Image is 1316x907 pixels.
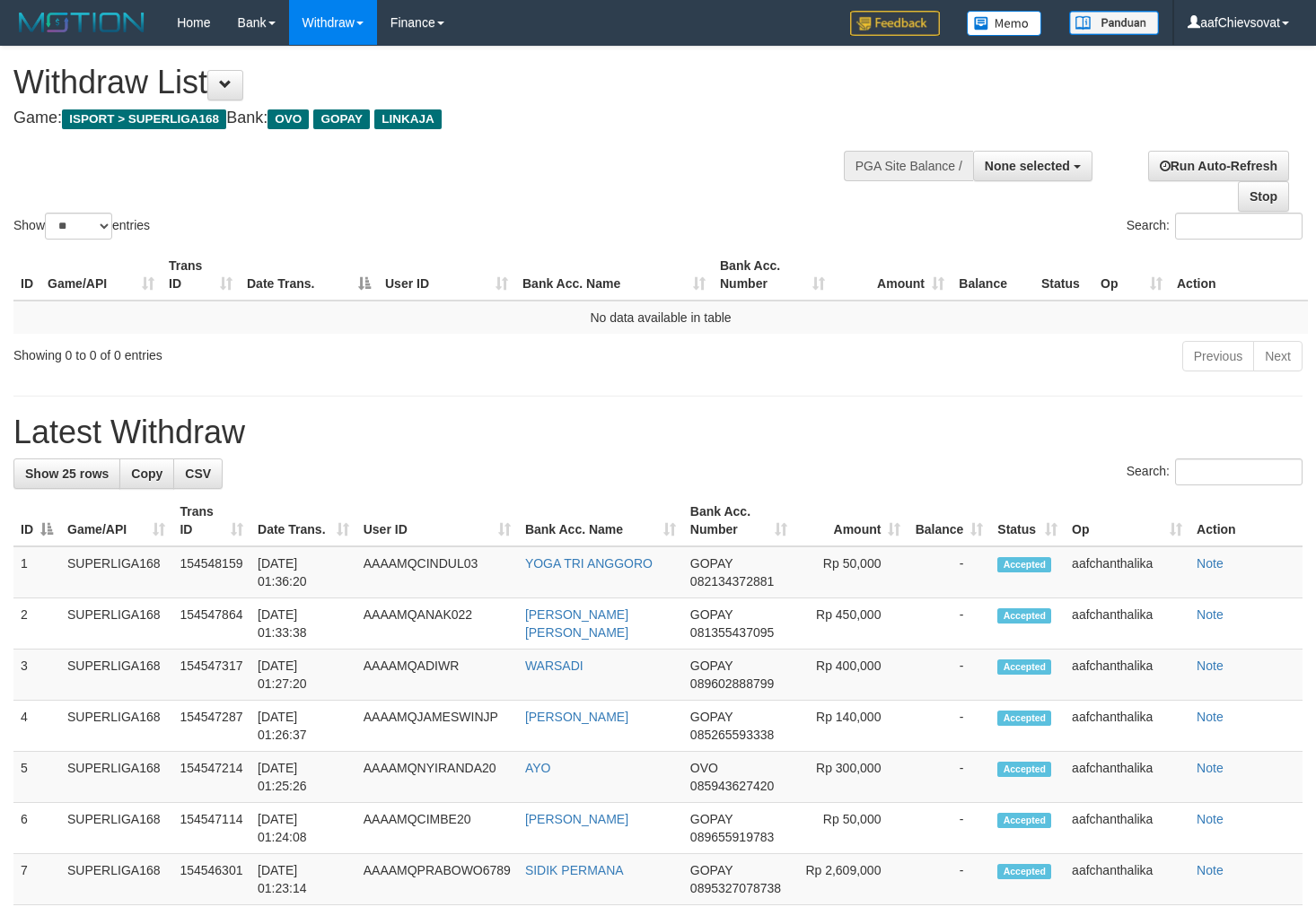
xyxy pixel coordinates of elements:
[45,213,112,240] select: Showentries
[60,650,172,701] td: SUPERLIGA168
[690,761,718,775] span: OVO
[908,803,990,854] td: -
[313,109,370,129] span: GOPAY
[60,854,172,905] td: SUPERLIGA168
[1065,803,1189,854] td: aafchanthalika
[1253,341,1303,371] a: Next
[172,598,250,650] td: 154547864
[356,650,518,701] td: AAAAMQADIWR
[690,676,774,691] span: Copy 089602888799 to clipboard
[250,546,356,598] td: [DATE] 01:36:20
[13,752,60,803] td: 5
[13,458,120,489] a: Show 25 rows
[967,11,1042,36] img: Button%20Memo.svg
[1069,11,1159,35] img: panduan.png
[250,598,356,650] td: [DATE] 01:33:38
[250,854,356,905] td: [DATE] 01:23:14
[525,710,628,724] a: [PERSON_NAME]
[185,467,211,481] span: CSV
[250,650,356,701] td: [DATE] 01:27:20
[1182,341,1254,371] a: Previous
[1065,854,1189,905] td: aafchanthalika
[997,608,1051,624] span: Accepted
[1197,710,1224,724] a: Note
[518,495,683,546] th: Bank Acc. Name: activate to sort column ascending
[13,414,1303,450] h1: Latest Withdraw
[908,546,990,598] td: -
[172,546,250,598] td: 154548159
[1238,181,1289,212] a: Stop
[13,249,40,301] th: ID
[356,701,518,752] td: AAAAMQJAMESWINJP
[250,752,356,803] td: [DATE] 01:25:26
[1197,607,1224,622] a: Note
[525,556,653,571] a: YOGA TRI ANGGORO
[378,249,515,301] th: User ID: activate to sort column ascending
[690,779,774,793] span: Copy 085943627420 to clipboard
[908,854,990,905] td: -
[1065,546,1189,598] td: aafchanthalika
[172,495,250,546] th: Trans ID: activate to sort column ascending
[250,803,356,854] td: [DATE] 01:24:08
[525,658,583,673] a: WARSADI
[13,339,535,364] div: Showing 0 to 0 of 0 entries
[13,701,60,752] td: 4
[525,761,551,775] a: AYO
[908,701,990,752] td: -
[844,151,973,181] div: PGA Site Balance /
[794,752,908,803] td: Rp 300,000
[172,803,250,854] td: 154547114
[908,598,990,650] td: -
[794,701,908,752] td: Rp 140,000
[908,752,990,803] td: -
[131,467,162,481] span: Copy
[690,830,774,844] span: Copy 089655919783 to clipboard
[374,109,442,129] span: LINKAJA
[1065,650,1189,701] td: aafchanthalika
[1170,249,1308,301] th: Action
[13,301,1308,334] td: No data available in table
[13,9,150,36] img: MOTION_logo.png
[997,557,1051,572] span: Accepted
[794,854,908,905] td: Rp 2,609,000
[997,711,1051,726] span: Accepted
[690,658,733,673] span: GOPAY
[172,854,250,905] td: 154546301
[268,109,309,129] span: OVO
[690,607,733,622] span: GOPAY
[690,881,781,895] span: Copy 0895327078738 to clipboard
[997,762,1051,777] span: Accepted
[794,803,908,854] td: Rp 50,000
[162,249,240,301] th: Trans ID: activate to sort column ascending
[60,752,172,803] td: SUPERLIGA168
[973,151,1092,181] button: None selected
[40,249,162,301] th: Game/API: activate to sort column ascending
[525,607,628,640] a: [PERSON_NAME] [PERSON_NAME]
[13,854,60,905] td: 7
[1197,863,1224,877] a: Note
[356,546,518,598] td: AAAAMQCINDUL03
[794,546,908,598] td: Rp 50,000
[690,574,774,589] span: Copy 082134372881 to clipboard
[1127,458,1303,485] label: Search:
[997,813,1051,828] span: Accepted
[356,752,518,803] td: AAAAMQNYIRANDA20
[1034,249,1093,301] th: Status
[985,159,1070,173] span: None selected
[1065,598,1189,650] td: aafchanthalika
[690,625,774,640] span: Copy 081355437095 to clipboard
[356,495,518,546] th: User ID: activate to sort column ascending
[13,803,60,854] td: 6
[356,598,518,650] td: AAAAMQANAK022
[173,458,223,489] a: CSV
[1065,495,1189,546] th: Op: activate to sort column ascending
[850,11,940,36] img: Feedback.jpg
[908,495,990,546] th: Balance: activate to sort column ascending
[1189,495,1303,546] th: Action
[60,598,172,650] td: SUPERLIGA168
[250,495,356,546] th: Date Trans.: activate to sort column ascending
[13,546,60,598] td: 1
[1197,556,1224,571] a: Note
[172,650,250,701] td: 154547317
[240,249,378,301] th: Date Trans.: activate to sort column descending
